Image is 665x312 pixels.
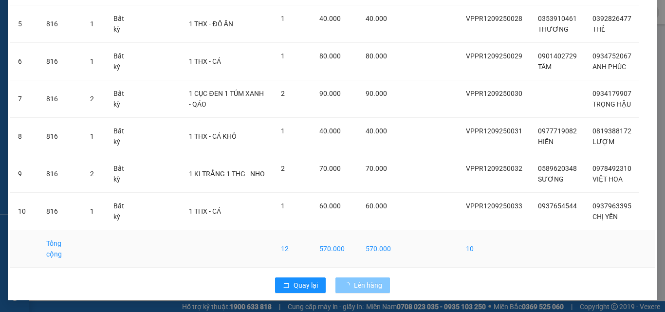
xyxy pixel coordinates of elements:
span: 1 [90,207,94,215]
span: loading [343,282,354,289]
td: 7 [10,80,38,118]
span: 0934179907 [592,90,631,97]
td: 6 [10,43,38,80]
span: 0977719082 [538,127,577,135]
span: 0901402729 [538,52,577,60]
button: rollbackQuay lại [275,277,326,293]
td: 816 [38,80,82,118]
span: environment [56,23,64,31]
td: 816 [38,43,82,80]
td: 10 [458,230,530,268]
span: 1 THX - CÁ KHÔ [189,132,237,140]
span: 2 [281,90,285,97]
span: VIỆT HOA [592,175,623,183]
td: Bất kỳ [106,193,139,230]
span: 0392826477 [592,15,631,22]
span: 1 THX - ĐỒ ĂN [189,20,233,28]
td: Bất kỳ [106,155,139,193]
span: 1 [90,20,94,28]
td: Bất kỳ [106,80,139,118]
span: 2 [90,170,94,178]
span: 0353910461 [538,15,577,22]
span: VPPR1209250029 [466,52,522,60]
span: LƯỢM [592,138,614,146]
span: 1 THX - CÁ [189,57,221,65]
td: Bất kỳ [106,118,139,155]
span: 60.000 [366,202,387,210]
span: 1 [281,202,285,210]
li: 01 [PERSON_NAME] [4,21,185,34]
span: 90.000 [319,90,341,97]
span: VPPR1209250028 [466,15,522,22]
span: VPPR1209250030 [466,90,522,97]
span: 40.000 [319,15,341,22]
span: 70.000 [366,165,387,172]
span: 0937654544 [538,202,577,210]
span: 40.000 [366,127,387,135]
span: THẾ [592,25,605,33]
td: 9 [10,155,38,193]
td: 816 [38,155,82,193]
td: 816 [38,193,82,230]
td: 570.000 [312,230,358,268]
span: VPPR1209250032 [466,165,522,172]
span: 1 KI TRẮNG 1 THG - NHO [189,170,265,178]
span: 1 [90,57,94,65]
li: 02523854854 [4,34,185,46]
span: 2 [90,95,94,103]
span: HIỀN [538,138,554,146]
button: Lên hàng [335,277,390,293]
b: GỬI : VP [PERSON_NAME] [4,61,162,77]
span: Quay lại [294,280,318,291]
td: 8 [10,118,38,155]
td: 816 [38,118,82,155]
td: 10 [10,193,38,230]
span: 0819388172 [592,127,631,135]
span: ANH PHÚC [592,63,626,71]
span: TÂM [538,63,552,71]
span: VPPR1209250031 [466,127,522,135]
span: VPPR1209250033 [466,202,522,210]
span: 40.000 [319,127,341,135]
span: TRỌNG HẬU [592,100,631,108]
span: SƯƠNG [538,175,564,183]
span: 80.000 [366,52,387,60]
span: phone [56,36,64,43]
span: Lên hàng [354,280,382,291]
span: 0978492310 [592,165,631,172]
span: THƯƠNG [538,25,569,33]
span: 70.000 [319,165,341,172]
td: 12 [273,230,311,268]
td: Bất kỳ [106,43,139,80]
span: 80.000 [319,52,341,60]
img: logo.jpg [4,4,53,53]
span: 1 [281,15,285,22]
span: 40.000 [366,15,387,22]
td: Tổng cộng [38,230,82,268]
span: 1 [281,52,285,60]
span: 1 CỤC ĐEN 1 TÚM XANH - QÁO [189,90,263,108]
span: 1 THX - CÁ [189,207,221,215]
span: 2 [281,165,285,172]
span: rollback [283,282,290,290]
span: 0937963395 [592,202,631,210]
b: [PERSON_NAME] [56,6,138,18]
td: Bất kỳ [106,5,139,43]
td: 816 [38,5,82,43]
span: 0589620348 [538,165,577,172]
span: 1 [90,132,94,140]
td: 570.000 [358,230,399,268]
td: 5 [10,5,38,43]
span: 0934752067 [592,52,631,60]
span: 60.000 [319,202,341,210]
span: CHỊ YẾN [592,213,618,220]
span: 90.000 [366,90,387,97]
span: 1 [281,127,285,135]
